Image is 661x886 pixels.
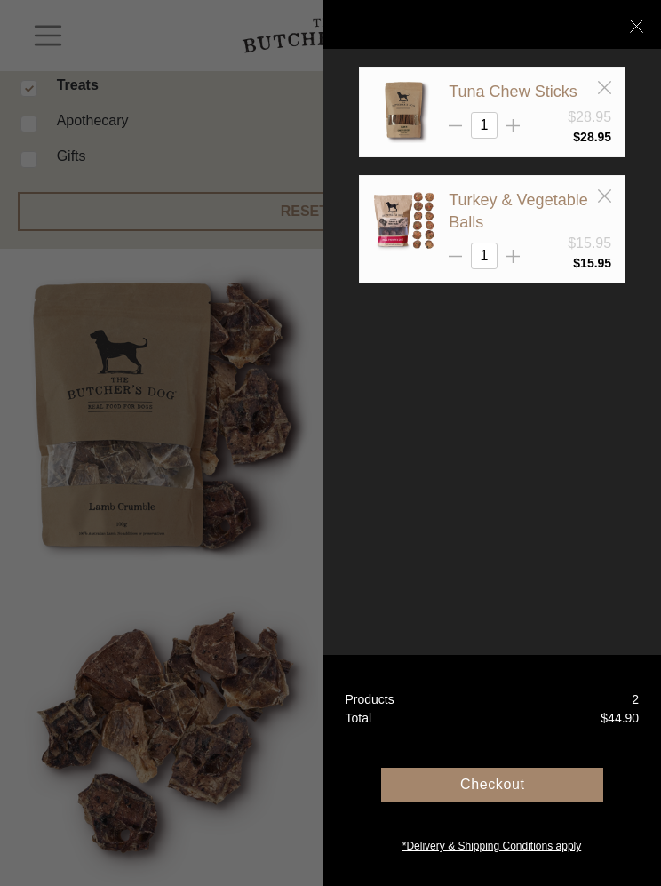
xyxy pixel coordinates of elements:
span: $ [601,711,608,725]
div: 2 [632,690,639,709]
img: Turkey & Vegetable Balls [373,189,435,251]
span: $ [573,256,580,270]
bdi: 28.95 [573,130,611,144]
a: Tuna Chew Sticks [449,83,577,100]
bdi: 15.95 [573,256,611,270]
div: $28.95 [568,107,611,128]
img: Tuna Chew Sticks [373,81,435,143]
a: Products 2 Total $44.90 Checkout [323,655,661,886]
div: Total [346,709,372,728]
a: *Delivery & Shipping Conditions apply [323,834,661,854]
bdi: 44.90 [601,711,639,725]
span: $ [573,130,580,144]
a: Turkey & Vegetable Balls [449,191,587,231]
div: Checkout [381,768,603,802]
div: Products [346,690,394,709]
div: $15.95 [568,233,611,254]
